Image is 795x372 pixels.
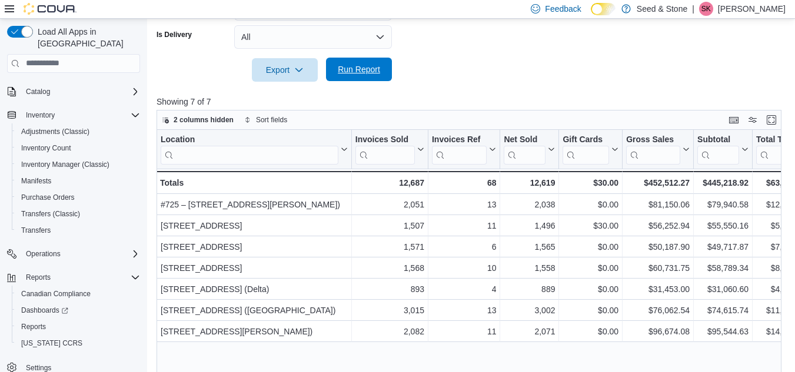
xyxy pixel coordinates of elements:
[21,339,82,348] span: [US_STATE] CCRS
[21,108,140,122] span: Inventory
[21,176,51,186] span: Manifests
[355,261,424,275] div: 1,568
[626,282,690,296] div: $31,453.00
[545,3,581,15] span: Feedback
[12,123,145,140] button: Adjustments (Classic)
[697,261,749,275] div: $58,789.34
[16,303,73,317] a: Dashboards
[2,107,145,123] button: Inventory
[161,240,348,254] div: [STREET_ADDRESS]
[16,223,140,237] span: Transfers
[157,96,788,108] p: Showing 7 of 7
[692,2,694,16] p: |
[697,324,749,339] div: $95,544.63
[16,303,140,317] span: Dashboards
[26,249,61,259] span: Operations
[626,197,690,212] div: $81,150.06
[626,134,680,164] div: Gross Sales
[626,134,690,164] button: Gross Sales
[764,113,779,127] button: Enter fullscreen
[161,134,348,164] button: Location
[338,63,380,75] span: Run Report
[259,58,311,82] span: Export
[21,127,89,136] span: Adjustments (Classic)
[21,193,75,202] span: Purchase Orders
[699,2,713,16] div: Sriram Kumar
[563,324,618,339] div: $0.00
[174,115,234,125] span: 2 columns hidden
[697,197,749,212] div: $79,940.58
[24,3,76,15] img: Cova
[21,270,140,284] span: Reports
[504,324,555,339] div: 2,071
[563,303,618,317] div: $0.00
[355,134,424,164] button: Invoices Sold
[16,125,140,139] span: Adjustments (Classic)
[12,140,145,156] button: Inventory Count
[697,282,749,296] div: $31,060.60
[626,261,690,275] div: $60,731.75
[16,157,140,172] span: Inventory Manager (Classic)
[12,335,145,351] button: [US_STATE] CCRS
[355,176,424,190] div: 12,687
[591,3,616,15] input: Dark Mode
[16,320,140,334] span: Reports
[432,240,496,254] div: 6
[626,219,690,233] div: $56,252.94
[26,87,50,96] span: Catalog
[355,134,415,164] div: Invoices Sold
[504,134,545,145] div: Net Sold
[21,160,109,169] span: Inventory Manager (Classic)
[626,176,690,190] div: $452,512.27
[160,176,348,190] div: Totals
[12,189,145,206] button: Purchase Orders
[504,261,555,275] div: 1,558
[21,247,140,261] span: Operations
[626,240,690,254] div: $50,187.90
[504,240,555,254] div: 1,565
[697,134,739,145] div: Subtotal
[697,176,749,190] div: $445,218.92
[21,322,46,331] span: Reports
[2,83,145,100] button: Catalog
[355,282,424,296] div: 893
[701,2,711,16] span: SK
[21,209,80,219] span: Transfers (Classic)
[432,303,496,317] div: 13
[16,287,95,301] a: Canadian Compliance
[12,286,145,302] button: Canadian Compliance
[718,2,786,16] p: [PERSON_NAME]
[432,134,496,164] button: Invoices Ref
[16,336,140,350] span: Washington CCRS
[355,303,424,317] div: 3,015
[697,219,749,233] div: $55,550.16
[504,197,555,212] div: 2,038
[727,113,741,127] button: Keyboard shortcuts
[432,134,487,145] div: Invoices Ref
[161,324,348,339] div: [STREET_ADDRESS][PERSON_NAME])
[563,282,618,296] div: $0.00
[432,261,496,275] div: 10
[626,324,690,339] div: $96,674.08
[26,273,51,282] span: Reports
[16,336,87,350] a: [US_STATE] CCRS
[563,261,618,275] div: $0.00
[504,282,555,296] div: 889
[432,219,496,233] div: 11
[697,303,749,317] div: $74,615.74
[432,197,496,212] div: 13
[637,2,687,16] p: Seed & Stone
[234,25,392,49] button: All
[355,324,424,339] div: 2,082
[563,219,618,233] div: $30.00
[240,113,292,127] button: Sort fields
[12,319,145,335] button: Reports
[12,206,145,222] button: Transfers (Classic)
[16,207,85,221] a: Transfers (Classic)
[563,240,618,254] div: $0.00
[16,141,76,155] a: Inventory Count
[161,219,348,233] div: [STREET_ADDRESS]
[252,58,318,82] button: Export
[504,134,545,164] div: Net Sold
[161,261,348,275] div: [STREET_ADDRESS]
